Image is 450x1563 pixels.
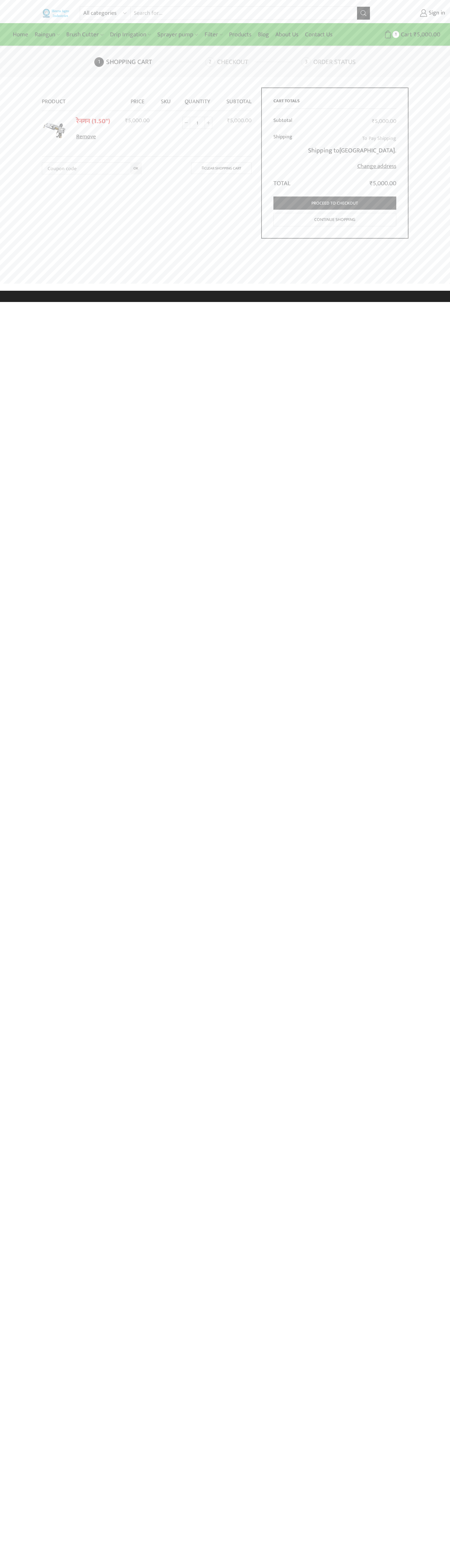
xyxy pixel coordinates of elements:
[156,87,176,111] th: SKU
[427,9,445,17] span: Sign in
[372,116,375,126] span: ₹
[63,27,106,42] a: Brush Cutter
[370,178,373,189] span: ₹
[414,30,440,40] bdi: 5,000.00
[399,30,412,39] span: Cart
[273,98,396,109] h2: Cart totals
[273,113,298,130] th: Subtotal
[107,27,154,42] a: Drip Irrigation
[131,7,357,20] input: Search for...
[377,29,440,41] a: 1 Cart ₹5,000.00
[227,116,230,125] span: ₹
[339,145,395,156] strong: [GEOGRAPHIC_DATA]
[201,27,226,42] a: Filter
[272,27,302,42] a: About Us
[130,162,142,174] input: OK
[362,134,396,143] label: To Pay Shipping
[42,87,119,111] th: Product
[190,117,205,129] input: Product quantity
[302,145,396,156] p: Shipping to .
[357,7,370,20] button: Search button
[205,57,300,67] a: Checkout
[302,27,336,42] a: Contact Us
[370,178,396,189] bdi: 5,000.00
[226,27,255,42] a: Products
[273,213,396,227] a: Continue shopping
[255,27,272,42] a: Blog
[191,162,252,174] a: Clear shopping cart
[176,87,219,111] th: Quantity
[414,30,417,40] span: ₹
[273,197,396,210] a: Proceed to checkout
[32,27,63,42] a: Raingun
[372,116,396,126] bdi: 5,000.00
[125,116,128,125] span: ₹
[125,116,150,125] bdi: 5,000.00
[42,118,68,143] img: Heera Raingun
[357,161,396,171] a: Change address
[273,130,298,175] th: Shipping
[219,87,252,111] th: Subtotal
[76,116,110,127] a: रेनगन (1.50")
[273,175,298,188] th: Total
[392,31,399,38] span: 1
[42,162,142,174] input: Coupon code
[227,116,252,125] bdi: 5,000.00
[119,87,156,111] th: Price
[10,27,32,42] a: Home
[76,133,115,141] a: Remove
[154,27,201,42] a: Sprayer pump
[380,7,445,19] a: Sign in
